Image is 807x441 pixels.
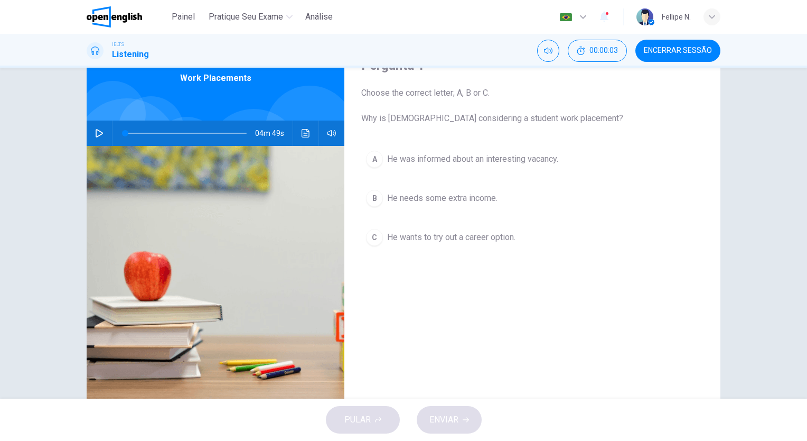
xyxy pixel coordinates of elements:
h1: Listening [112,48,149,61]
span: Painel [172,11,195,23]
div: C [366,229,383,246]
span: Work Placements [180,72,251,85]
img: OpenEnglish logo [87,6,142,27]
button: Clique para ver a transcrição do áudio [297,121,314,146]
img: pt [559,13,573,21]
div: A [366,151,383,168]
span: Encerrar Sessão [644,47,712,55]
button: AHe was informed about an interesting vacancy. [361,146,703,172]
button: 00:00:03 [568,40,627,62]
div: B [366,190,383,207]
span: Análise [305,11,333,23]
div: Fellipe N. [662,11,691,23]
span: He was informed about an interesting vacancy. [387,153,558,166]
button: CHe wants to try out a career option. [361,224,703,251]
div: Silenciar [537,40,559,62]
span: Pratique seu exame [209,11,283,23]
span: He needs some extra income. [387,192,498,205]
img: Profile picture [636,8,653,25]
span: 04m 49s [255,121,293,146]
span: 00:00:03 [589,47,618,55]
button: Painel [166,7,200,26]
div: Esconder [568,40,627,62]
button: Encerrar Sessão [635,40,720,62]
span: Choose the correct letter; A, B or C. Why is [DEMOGRAPHIC_DATA] considering a student work placem... [361,87,703,125]
button: Análise [301,7,337,26]
span: He wants to try out a career option. [387,231,515,244]
button: Pratique seu exame [204,7,297,26]
button: BHe needs some extra income. [361,185,703,212]
img: Work Placements [87,146,344,403]
a: OpenEnglish logo [87,6,166,27]
span: IELTS [112,41,124,48]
